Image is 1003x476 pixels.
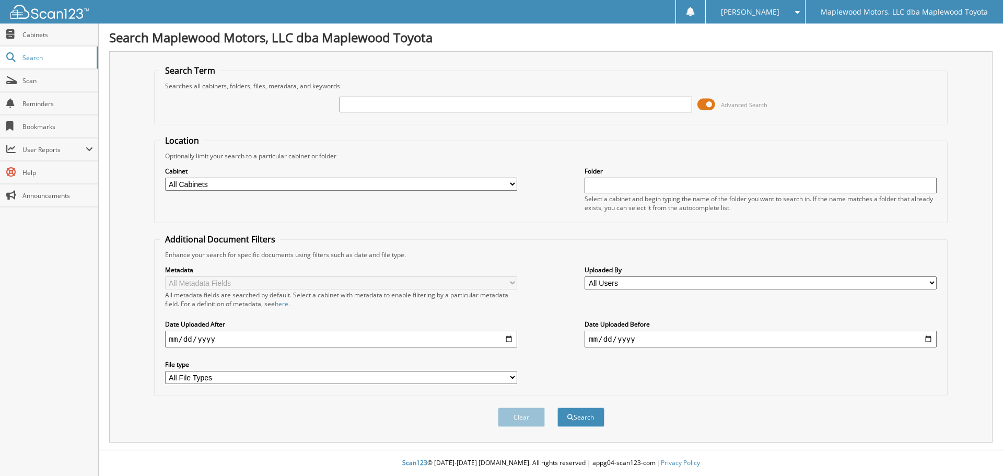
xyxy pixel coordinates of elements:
span: Scan [22,76,93,85]
span: Cabinets [22,30,93,39]
legend: Additional Document Filters [160,234,281,245]
input: start [165,331,517,347]
input: end [585,331,937,347]
span: Reminders [22,99,93,108]
span: Bookmarks [22,122,93,131]
a: Privacy Policy [661,458,700,467]
label: Cabinet [165,167,517,176]
label: File type [165,360,517,369]
span: Search [22,53,91,62]
div: Enhance your search for specific documents using filters such as date and file type. [160,250,942,259]
a: here [275,299,288,308]
span: User Reports [22,145,86,154]
span: Maplewood Motors, LLC dba Maplewood Toyota [821,9,988,15]
label: Date Uploaded After [165,320,517,329]
legend: Location [160,135,204,146]
span: Help [22,168,93,177]
span: Announcements [22,191,93,200]
label: Metadata [165,265,517,274]
div: Select a cabinet and begin typing the name of the folder you want to search in. If the name match... [585,194,937,212]
span: Advanced Search [721,101,767,109]
h1: Search Maplewood Motors, LLC dba Maplewood Toyota [109,29,993,46]
div: © [DATE]-[DATE] [DOMAIN_NAME]. All rights reserved | appg04-scan123-com | [99,450,1003,476]
button: Clear [498,408,545,427]
label: Uploaded By [585,265,937,274]
button: Search [557,408,604,427]
div: Optionally limit your search to a particular cabinet or folder [160,152,942,160]
label: Folder [585,167,937,176]
div: Searches all cabinets, folders, files, metadata, and keywords [160,82,942,90]
span: Scan123 [402,458,427,467]
label: Date Uploaded Before [585,320,937,329]
div: All metadata fields are searched by default. Select a cabinet with metadata to enable filtering b... [165,291,517,308]
span: [PERSON_NAME] [721,9,779,15]
legend: Search Term [160,65,220,76]
img: scan123-logo-white.svg [10,5,89,19]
